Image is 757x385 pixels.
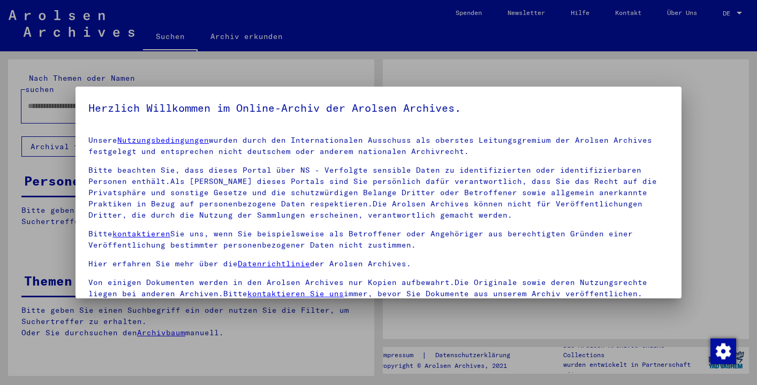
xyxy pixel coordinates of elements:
[117,135,209,145] a: Nutzungsbedingungen
[88,228,668,251] p: Bitte Sie uns, wenn Sie beispielsweise als Betroffener oder Angehöriger aus berechtigten Gründen ...
[112,229,170,238] a: kontaktieren
[88,135,668,157] p: Unsere wurden durch den Internationalen Ausschuss als oberstes Leitungsgremium der Arolsen Archiv...
[710,338,736,364] img: Zustimmung ändern
[88,165,668,221] p: Bitte beachten Sie, dass dieses Portal über NS - Verfolgte sensible Daten zu identifizierten oder...
[247,289,344,298] a: kontaktieren Sie uns
[238,259,310,268] a: Datenrichtlinie
[88,258,668,269] p: Hier erfahren Sie mehr über die der Arolsen Archives.
[710,338,736,364] div: Zustimmung ändern
[88,99,668,117] h5: Herzlich Willkommen im Online-Archiv der Arolsen Archives.
[88,277,668,299] p: Von einigen Dokumenten werden in den Arolsen Archives nur Kopien aufbewahrt.Die Originale sowie d...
